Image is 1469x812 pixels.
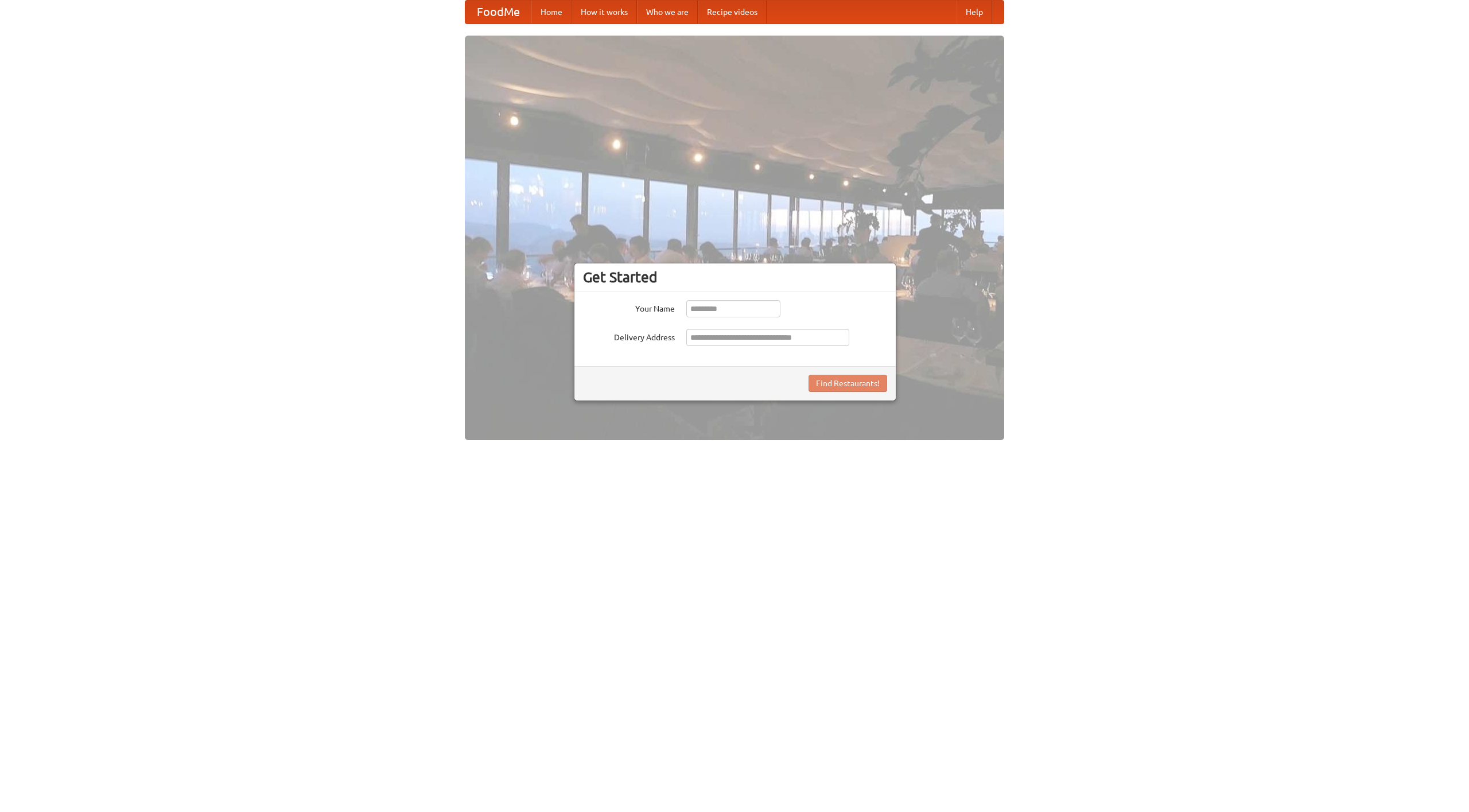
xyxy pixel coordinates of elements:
a: How it works [572,1,637,24]
label: Your Name [583,300,675,314]
a: FoodMe [465,1,531,24]
a: Help [957,1,992,24]
a: Who we are [637,1,698,24]
a: Home [531,1,572,24]
button: Find Restaurants! [809,375,887,392]
label: Delivery Address [583,329,675,343]
h3: Get Started [583,269,887,286]
a: Recipe videos [698,1,767,24]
